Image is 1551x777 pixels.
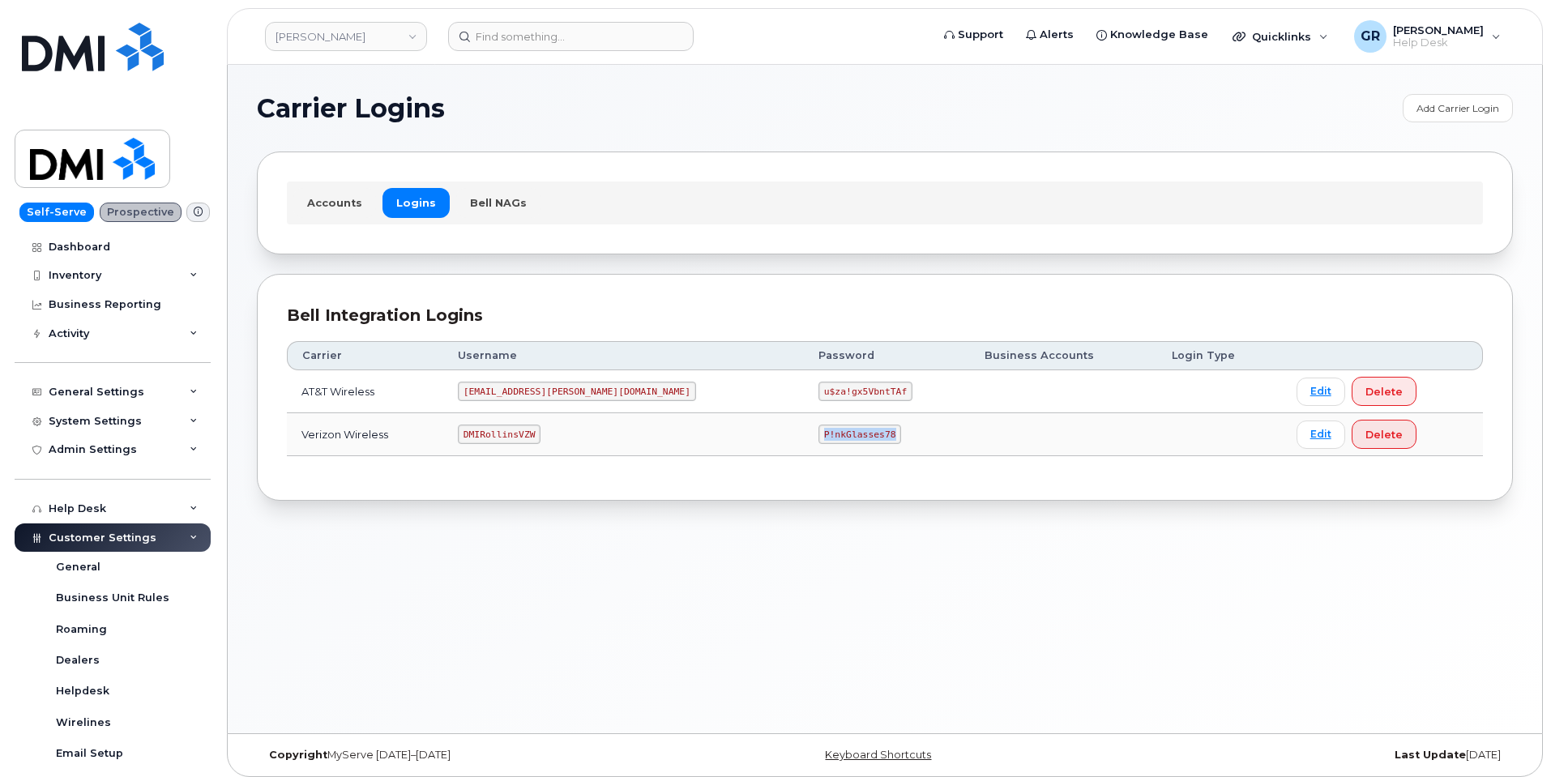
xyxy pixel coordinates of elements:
[293,188,376,217] a: Accounts
[804,341,970,370] th: Password
[287,413,443,456] td: Verizon Wireless
[287,304,1483,327] div: Bell Integration Logins
[287,370,443,413] td: AT&T Wireless
[825,749,931,761] a: Keyboard Shortcuts
[1352,377,1416,406] button: Delete
[1365,427,1403,442] span: Delete
[1352,420,1416,449] button: Delete
[458,425,540,444] code: DMIRollinsVZW
[818,382,912,401] code: u$za!gx5VbntTAf
[1094,749,1513,762] div: [DATE]
[287,341,443,370] th: Carrier
[1395,749,1466,761] strong: Last Update
[269,749,327,761] strong: Copyright
[1403,94,1513,122] a: Add Carrier Login
[1365,384,1403,399] span: Delete
[257,96,445,121] span: Carrier Logins
[456,188,540,217] a: Bell NAGs
[818,425,901,444] code: P!nkGlasses78
[257,749,676,762] div: MyServe [DATE]–[DATE]
[382,188,450,217] a: Logins
[1297,421,1345,449] a: Edit
[458,382,696,401] code: [EMAIL_ADDRESS][PERSON_NAME][DOMAIN_NAME]
[1297,378,1345,406] a: Edit
[443,341,804,370] th: Username
[970,341,1157,370] th: Business Accounts
[1157,341,1282,370] th: Login Type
